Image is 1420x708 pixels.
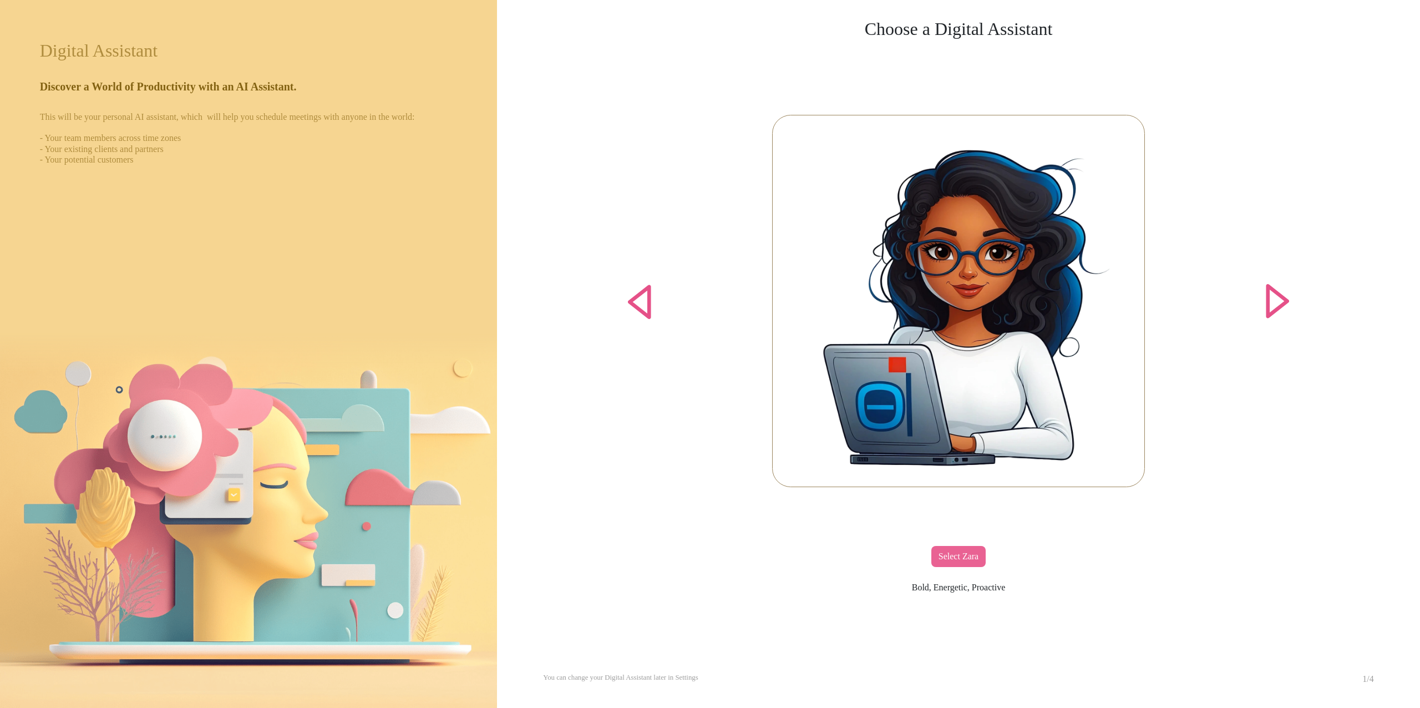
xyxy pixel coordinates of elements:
div: Bold, Energetic, Proactive [551,581,1366,594]
h5: Discover a World of Productivity with an AI Assistant. [40,80,297,93]
h2: Choose a Digital Assistant [515,18,1401,39]
h2: Digital Assistant [40,40,158,61]
div: 1/4 [1362,672,1373,708]
img: Zara [772,115,1144,487]
h6: This will be your personal AI assistant, which will help you schedule meetings with anyone in the... [40,112,415,165]
div: Select Zara [931,546,986,567]
small: You can change your Digital Assistant later in Settings [543,672,698,708]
